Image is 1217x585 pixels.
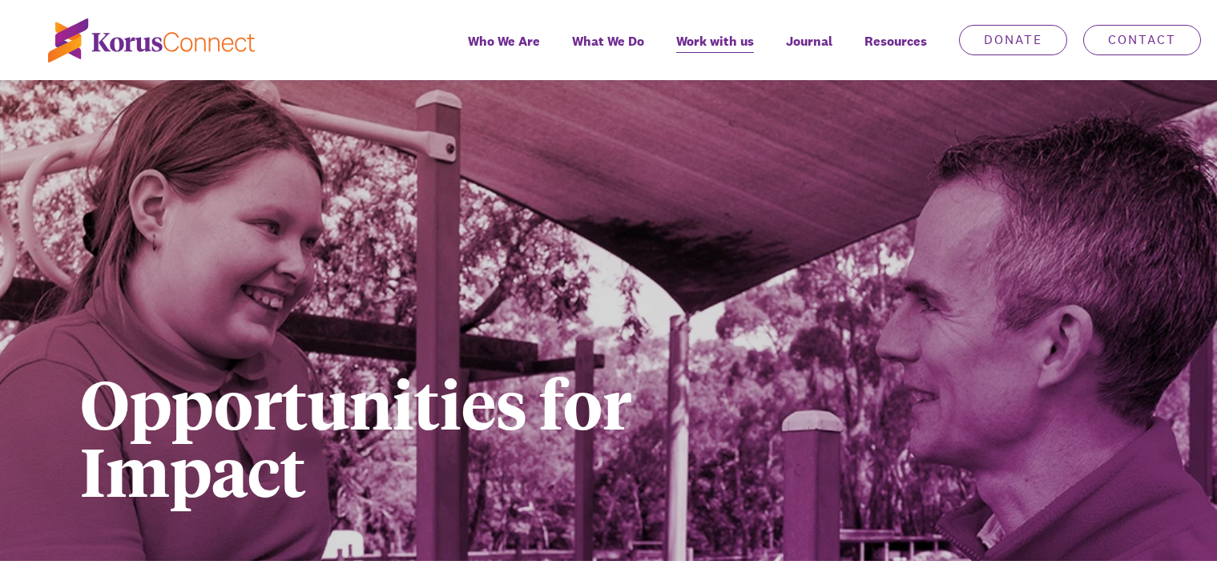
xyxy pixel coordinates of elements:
[786,30,832,53] span: Journal
[1083,25,1201,55] a: Contact
[48,18,255,63] img: korus-connect%2Fc5177985-88d5-491d-9cd7-4a1febad1357_logo.svg
[660,22,770,80] a: Work with us
[848,22,943,80] div: Resources
[676,30,754,53] span: Work with us
[452,22,556,80] a: Who We Are
[770,22,848,80] a: Journal
[959,25,1067,55] a: Donate
[468,30,540,53] span: Who We Are
[556,22,660,80] a: What We Do
[572,30,644,53] span: What We Do
[80,369,868,503] h1: Opportunities for Impact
